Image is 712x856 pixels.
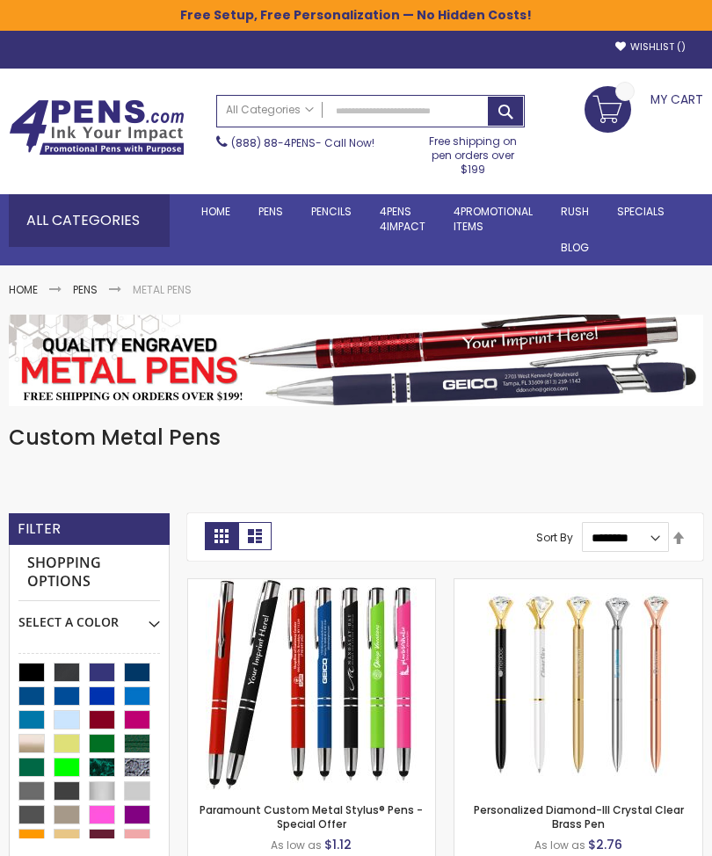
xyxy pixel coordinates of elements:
img: Paramount Custom Metal Stylus® Pens -Special Offer [206,579,417,790]
span: $1.12 [324,836,352,853]
a: Pens [244,194,297,229]
label: Sort By [536,530,573,545]
span: Specials [617,204,665,219]
a: Pencils [297,194,366,229]
a: Specials [603,194,679,229]
strong: Shopping Options [18,545,160,601]
strong: Filter [18,519,61,539]
a: Pens [73,282,98,297]
a: Home [187,194,244,229]
span: Rush [561,204,589,219]
span: Pens [258,204,283,219]
span: As low as [534,838,585,852]
span: - Call Now! [231,135,374,150]
span: 4PROMOTIONAL ITEMS [454,204,533,233]
div: All Categories [9,194,170,247]
a: Paramount Custom Metal Stylus® Pens -Special Offer [206,578,417,593]
span: Blog [561,240,589,255]
img: Personalized Diamond-III Crystal Clear Brass Pen [473,579,684,790]
a: Wishlist [615,40,686,54]
span: $2.76 [588,836,622,853]
a: 4PROMOTIONALITEMS [440,194,547,243]
span: 4Pens 4impact [380,204,425,233]
strong: Metal Pens [133,282,192,297]
a: Home [9,282,38,297]
a: Personalized Diamond-III Crystal Clear Brass Pen [474,802,684,831]
span: As low as [271,838,322,852]
a: Personalized Diamond-III Crystal Clear Brass Pen [473,578,684,593]
h1: Custom Metal Pens [9,424,703,452]
a: (888) 88-4PENS [231,135,316,150]
strong: Grid [205,522,238,550]
span: Home [201,204,230,219]
a: 4Pens4impact [366,194,440,243]
span: All Categories [226,103,314,117]
div: Free shipping on pen orders over $199 [420,127,525,178]
img: 4Pens Custom Pens and Promotional Products [9,99,185,156]
img: Metal Pens [9,315,703,406]
div: Select A Color [18,601,160,631]
a: Paramount Custom Metal Stylus® Pens -Special Offer [200,802,423,831]
a: All Categories [217,96,323,125]
a: Blog [547,230,603,265]
a: Rush [547,194,603,229]
span: Pencils [311,204,352,219]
